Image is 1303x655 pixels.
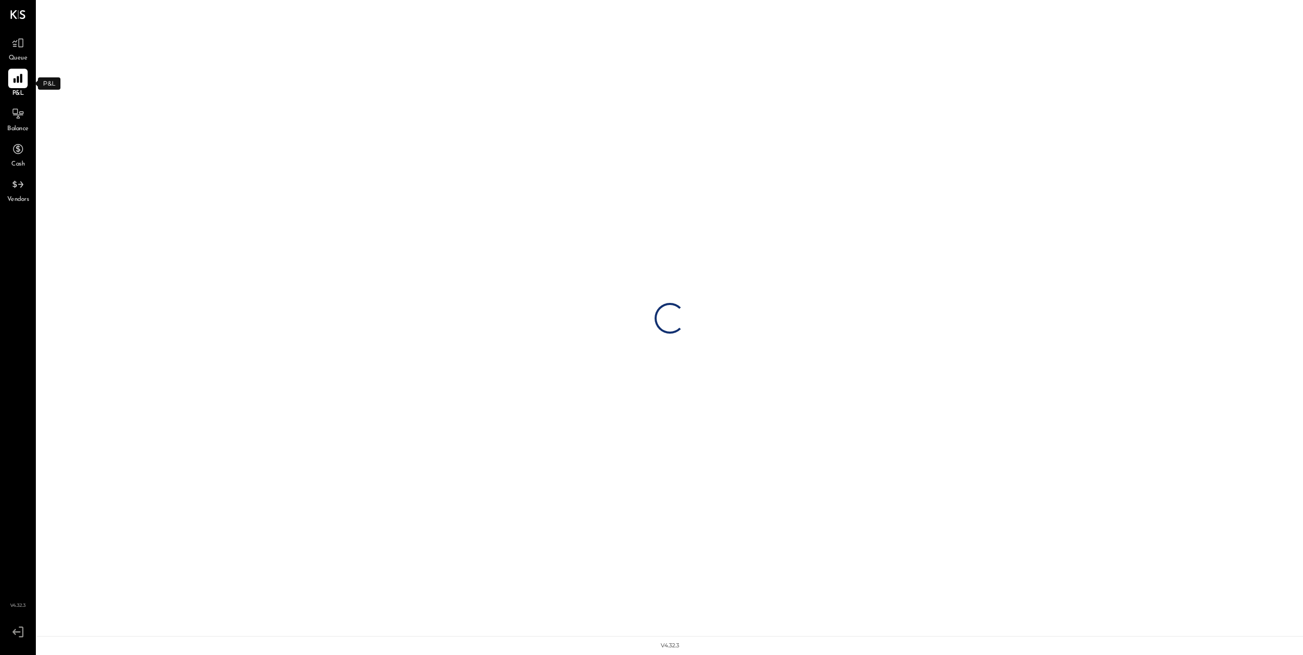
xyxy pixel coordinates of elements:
span: Queue [9,54,28,63]
div: P&L [38,77,60,90]
a: P&L [1,69,35,98]
a: Balance [1,104,35,134]
span: P&L [12,89,24,98]
a: Vendors [1,175,35,204]
a: Cash [1,139,35,169]
div: v 4.32.3 [661,642,679,650]
span: Vendors [7,195,29,204]
span: Balance [7,125,29,134]
span: Cash [11,160,25,169]
a: Queue [1,33,35,63]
